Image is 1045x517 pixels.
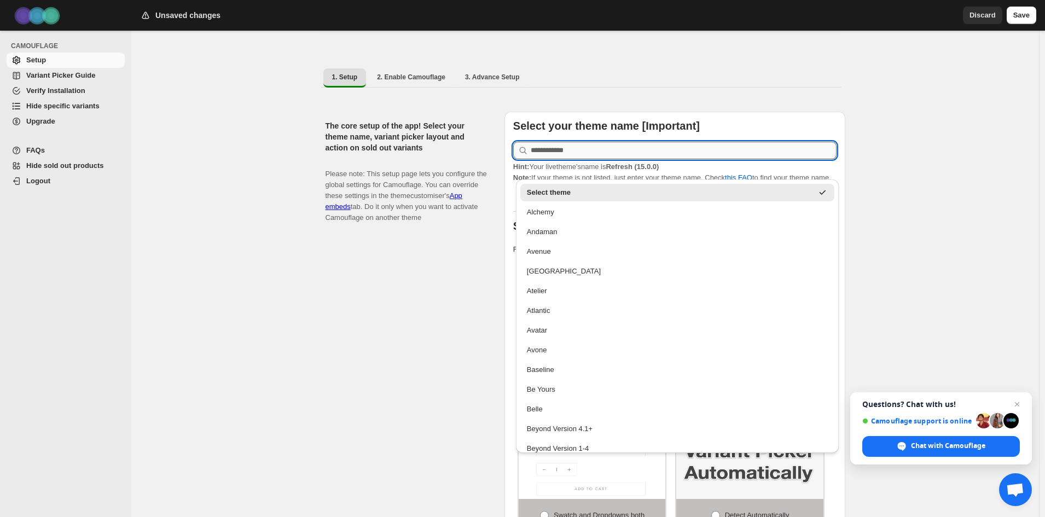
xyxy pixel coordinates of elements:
[911,441,985,451] span: Chat with Camouflage
[516,260,839,280] li: Athens
[606,162,659,171] strong: Refresh (15.0.0)
[527,364,828,375] div: Baseline
[513,120,700,132] b: Select your theme name [Important]
[999,473,1032,506] a: Open chat
[7,143,125,158] a: FAQs
[465,73,520,82] span: 3. Advance Setup
[332,73,358,82] span: 1. Setup
[527,246,828,257] div: Avenue
[513,220,709,232] b: Select variant picker [Recommended]
[513,244,837,255] p: Recommended: Select which of the following variant picker styles match your theme.
[963,7,1002,24] button: Discard
[527,207,828,218] div: Alchemy
[1007,7,1036,24] button: Save
[516,438,839,457] li: Beyond Version 1-4
[527,226,828,237] div: Andaman
[527,345,828,356] div: Avone
[516,418,839,438] li: Beyond Version 4.1+
[26,86,85,95] span: Verify Installation
[326,120,487,153] h2: The core setup of the app! Select your theme name, variant picker layout and action on sold out v...
[516,241,839,260] li: Avenue
[326,158,487,223] p: Please note: This setup page lets you configure the global settings for Camouflage. You can overr...
[7,114,125,129] a: Upgrade
[862,400,1020,409] span: Questions? Chat with us!
[513,173,531,182] strong: Note:
[155,10,220,21] h2: Unsaved changes
[862,436,1020,457] span: Chat with Camouflage
[527,423,828,434] div: Beyond Version 4.1+
[7,53,125,68] a: Setup
[527,187,813,198] div: Select theme
[26,146,45,154] span: FAQs
[516,379,839,398] li: Be Yours
[7,173,125,189] a: Logout
[1013,10,1030,21] span: Save
[527,443,828,454] div: Beyond Version 1-4
[7,98,125,114] a: Hide specific variants
[7,83,125,98] a: Verify Installation
[11,42,126,50] span: CAMOUFLAGE
[527,384,828,395] div: Be Yours
[516,320,839,339] li: Avatar
[26,161,104,170] span: Hide sold out products
[516,398,839,418] li: Belle
[527,325,828,336] div: Avatar
[377,73,445,82] span: 2. Enable Camouflage
[7,68,125,83] a: Variant Picker Guide
[725,173,752,182] a: this FAQ
[26,102,100,110] span: Hide specific variants
[516,300,839,320] li: Atlantic
[527,404,828,415] div: Belle
[516,221,839,241] li: Andaman
[527,286,828,297] div: Atelier
[26,71,95,79] span: Variant Picker Guide
[862,417,972,425] span: Camouflage support is online
[527,305,828,316] div: Atlantic
[516,339,839,359] li: Avone
[513,161,837,183] p: If your theme is not listed, just enter your theme name. Check to find your theme name.
[26,56,46,64] span: Setup
[527,266,828,277] div: [GEOGRAPHIC_DATA]
[516,201,839,221] li: Alchemy
[516,184,839,201] li: Select theme
[7,158,125,173] a: Hide sold out products
[513,162,530,171] strong: Hint:
[516,359,839,379] li: Baseline
[26,117,55,125] span: Upgrade
[513,162,659,171] span: Your live theme's name is
[516,280,839,300] li: Atelier
[26,177,50,185] span: Logout
[969,10,996,21] span: Discard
